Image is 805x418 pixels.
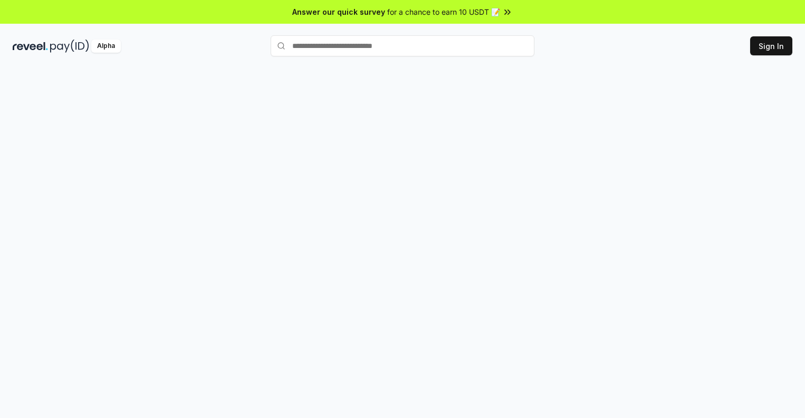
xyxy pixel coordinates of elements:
[50,40,89,53] img: pay_id
[750,36,792,55] button: Sign In
[91,40,121,53] div: Alpha
[292,6,385,17] span: Answer our quick survey
[13,40,48,53] img: reveel_dark
[387,6,500,17] span: for a chance to earn 10 USDT 📝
